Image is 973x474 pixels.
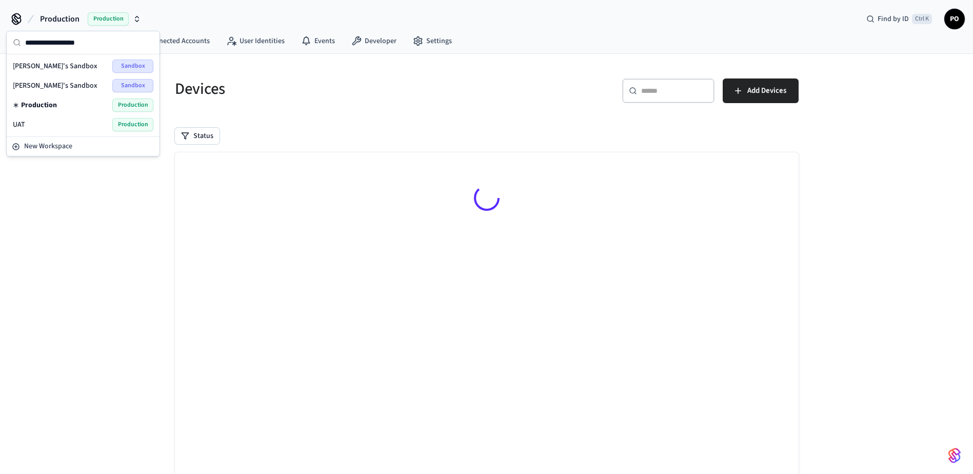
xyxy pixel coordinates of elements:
[88,12,129,26] span: Production
[343,32,405,50] a: Developer
[723,78,799,103] button: Add Devices
[405,32,460,50] a: Settings
[24,141,72,152] span: New Workspace
[175,128,220,144] button: Status
[13,61,97,71] span: [PERSON_NAME]'s Sandbox
[7,54,160,136] div: Suggestions
[112,118,153,131] span: Production
[112,79,153,92] span: Sandbox
[112,98,153,112] span: Production
[218,32,293,50] a: User Identities
[945,10,964,28] span: PO
[175,78,481,100] h5: Devices
[13,81,97,91] span: [PERSON_NAME]'s Sandbox
[944,9,965,29] button: PO
[13,120,25,130] span: UAT
[912,14,932,24] span: Ctrl K
[8,138,158,155] button: New Workspace
[21,100,57,110] span: Production
[858,10,940,28] div: Find by IDCtrl K
[293,32,343,50] a: Events
[747,84,786,97] span: Add Devices
[948,447,961,464] img: SeamLogoGradient.69752ec5.svg
[125,32,218,50] a: Connected Accounts
[112,60,153,73] span: Sandbox
[40,13,80,25] span: Production
[878,14,909,24] span: Find by ID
